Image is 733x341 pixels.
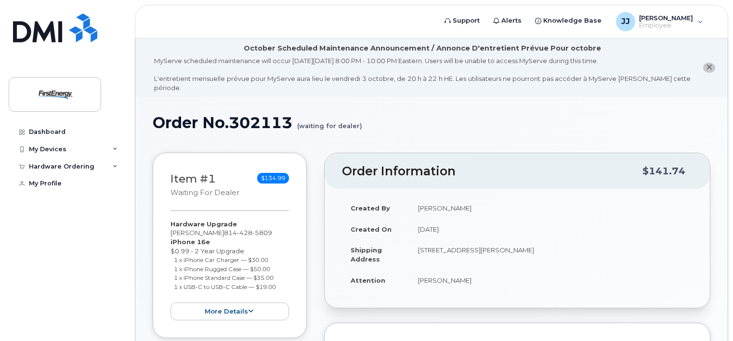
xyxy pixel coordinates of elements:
small: 1 x USB-C to USB-C Cable — $19.00 [174,283,276,290]
td: [PERSON_NAME] [409,197,693,219]
span: $134.99 [257,173,289,184]
small: 1 x iPhone Standard Case — $35.00 [174,274,274,281]
h1: Order No.302113 [153,114,710,131]
span: 5809 [252,229,272,236]
td: [PERSON_NAME] [409,270,693,291]
h2: Order Information [342,165,642,178]
strong: Attention [351,276,385,284]
small: waiting for dealer [170,188,239,197]
small: 1 x iPhone Rugged Case — $50.00 [174,265,270,273]
strong: iPhone 16e [170,238,210,246]
strong: Hardware Upgrade [170,220,237,228]
h3: Item #1 [170,173,239,197]
div: October Scheduled Maintenance Announcement / Annonce D'entretient Prévue Pour octobre [244,43,601,53]
td: [STREET_ADDRESS][PERSON_NAME] [409,239,693,269]
td: [DATE] [409,219,693,240]
div: [PERSON_NAME] $0.99 - 2 Year Upgrade [170,220,289,320]
span: 428 [237,229,252,236]
small: (waiting for dealer) [297,114,362,129]
div: MyServe scheduled maintenance will occur [DATE][DATE] 8:00 PM - 10:00 PM Eastern. Users will be u... [154,56,691,92]
strong: Created On [351,225,392,233]
strong: Shipping Address [351,246,382,263]
span: 814 [224,229,272,236]
button: more details [170,302,289,320]
small: 1 x iPhone Car Charger — $30.00 [174,256,268,263]
button: close notification [703,63,715,73]
strong: Created By [351,204,390,212]
div: $141.74 [642,162,685,180]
